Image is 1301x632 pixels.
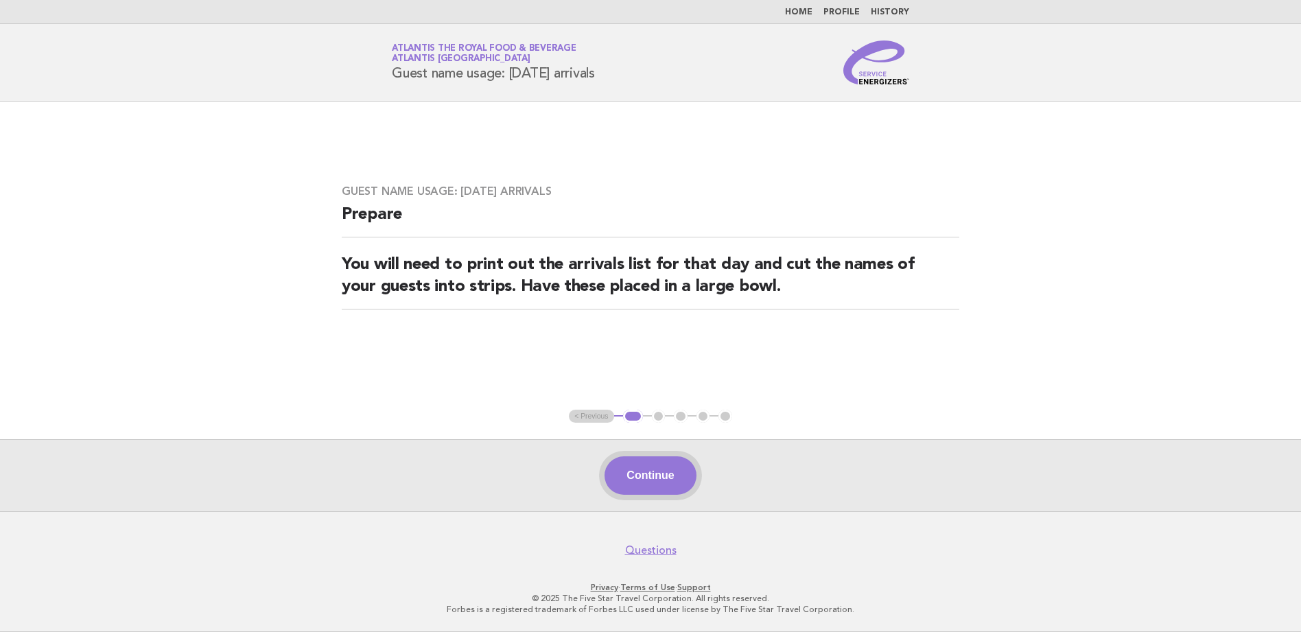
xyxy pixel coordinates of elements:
[342,254,959,309] h2: You will need to print out the arrivals list for that day and cut the names of your guests into s...
[677,583,711,592] a: Support
[231,582,1070,593] p: · ·
[392,45,595,80] h1: Guest name usage: [DATE] arrivals
[785,8,812,16] a: Home
[231,604,1070,615] p: Forbes is a registered trademark of Forbes LLC used under license by The Five Star Travel Corpora...
[392,44,576,63] a: Atlantis the Royal Food & BeverageAtlantis [GEOGRAPHIC_DATA]
[231,593,1070,604] p: © 2025 The Five Star Travel Corporation. All rights reserved.
[342,204,959,237] h2: Prepare
[591,583,618,592] a: Privacy
[871,8,909,16] a: History
[625,543,677,557] a: Questions
[823,8,860,16] a: Profile
[605,456,696,495] button: Continue
[392,55,530,64] span: Atlantis [GEOGRAPHIC_DATA]
[342,185,959,198] h3: Guest name usage: [DATE] arrivals
[623,410,643,423] button: 1
[843,40,909,84] img: Service Energizers
[620,583,675,592] a: Terms of Use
